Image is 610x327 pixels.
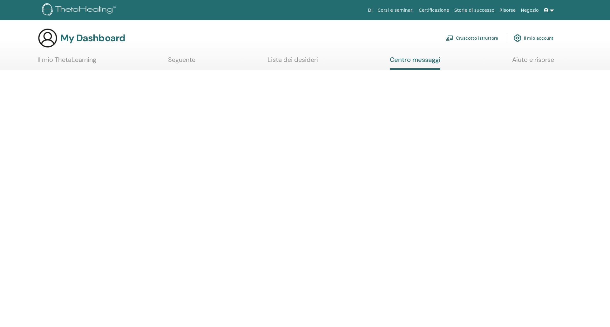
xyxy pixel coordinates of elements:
img: logo.png [42,3,118,17]
img: generic-user-icon.jpg [37,28,58,48]
a: Corsi e seminari [375,4,416,16]
a: Negozio [518,4,541,16]
a: Il mio account [514,31,553,45]
h3: My Dashboard [60,32,125,44]
a: Aiuto e risorse [512,56,554,68]
a: Storie di successo [452,4,497,16]
a: Cruscotto istruttore [446,31,498,45]
img: cog.svg [514,33,521,43]
a: Di [365,4,375,16]
img: chalkboard-teacher.svg [446,35,453,41]
a: Risorse [497,4,518,16]
a: Centro messaggi [390,56,440,70]
a: Il mio ThetaLearning [37,56,96,68]
a: Certificazione [416,4,452,16]
a: Seguente [168,56,195,68]
a: Lista dei desideri [268,56,318,68]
